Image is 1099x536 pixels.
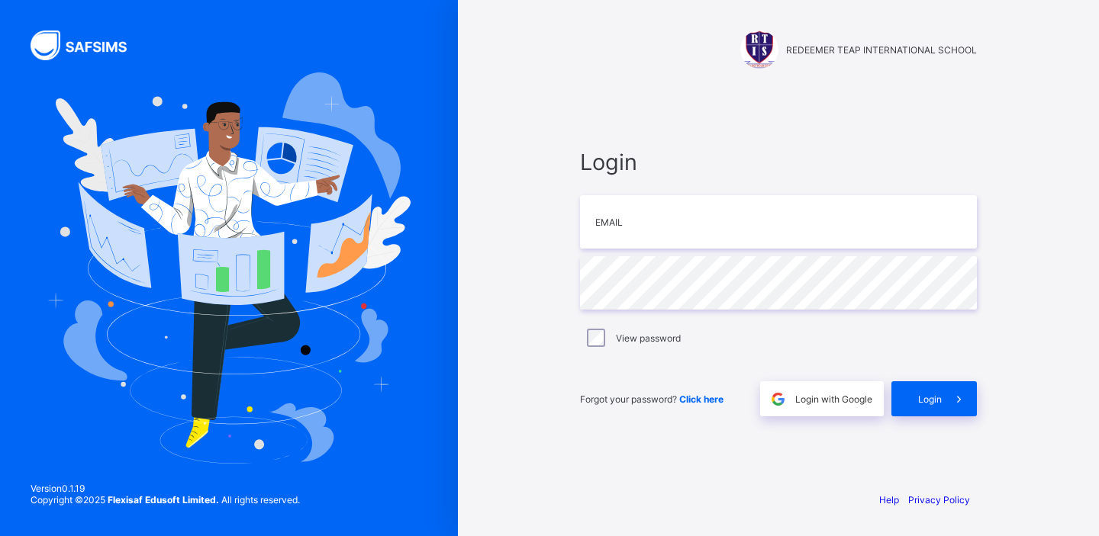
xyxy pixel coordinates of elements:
[786,44,977,56] span: REDEEMER TEAP INTERNATIONAL SCHOOL
[108,494,219,506] strong: Flexisaf Edusoft Limited.
[31,483,300,494] span: Version 0.1.19
[908,494,970,506] a: Privacy Policy
[679,393,724,405] a: Click here
[918,393,942,405] span: Login
[580,393,724,405] span: Forgot your password?
[879,494,899,506] a: Help
[795,393,872,405] span: Login with Google
[616,332,681,344] label: View password
[31,494,300,506] span: Copyright © 2025 All rights reserved.
[580,149,977,175] span: Login
[769,390,787,408] img: google.396cfc9801f0270233282035f929180a.svg
[47,72,411,463] img: Hero Image
[31,30,145,60] img: SAFSIMS Logo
